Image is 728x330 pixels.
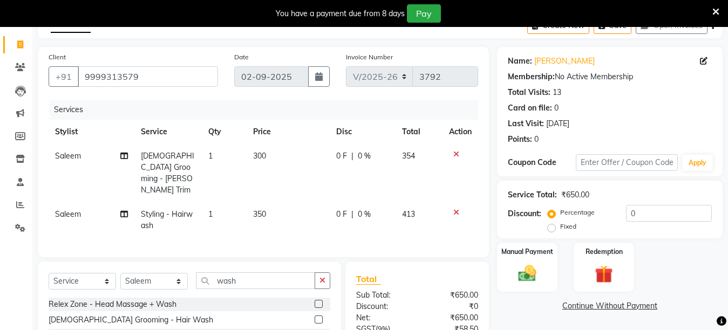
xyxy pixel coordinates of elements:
div: 13 [553,87,561,98]
div: Discount: [508,208,541,219]
button: +91 [49,66,79,87]
button: Pay [407,4,441,23]
div: ₹650.00 [417,312,486,324]
img: _gift.svg [589,263,618,285]
div: 0 [554,102,559,114]
span: | [351,209,353,220]
div: Sub Total: [348,290,417,301]
div: Discount: [348,301,417,312]
th: Stylist [49,120,134,144]
div: Coupon Code [508,157,576,168]
span: 1 [208,151,213,161]
div: Points: [508,134,532,145]
th: Action [443,120,478,144]
div: Membership: [508,71,555,82]
div: Name: [508,56,532,67]
label: Manual Payment [501,247,553,257]
th: Price [247,120,330,144]
th: Disc [330,120,396,144]
a: Continue Without Payment [499,300,720,312]
label: Client [49,52,66,62]
label: Percentage [560,208,595,217]
div: Last Visit: [508,118,544,129]
a: [PERSON_NAME] [534,56,595,67]
label: Redemption [586,247,623,257]
div: You have a payment due from 8 days [276,8,405,19]
span: 1 [208,209,213,219]
input: Search or Scan [196,272,315,289]
span: 354 [402,151,415,161]
th: Service [134,120,202,144]
span: | [351,150,353,162]
label: Fixed [560,222,576,231]
label: Date [234,52,249,62]
span: Saleem [55,209,81,219]
div: [DATE] [546,118,569,129]
input: Enter Offer / Coupon Code [576,154,678,171]
span: 350 [253,209,266,219]
div: Total Visits: [508,87,550,98]
span: Total [356,273,381,285]
div: Services [50,100,486,120]
th: Total [396,120,443,144]
div: Card on file: [508,102,552,114]
span: [DEMOGRAPHIC_DATA] Grooming - [PERSON_NAME] Trim [141,151,194,195]
th: Qty [202,120,247,144]
div: ₹650.00 [561,189,589,201]
button: Apply [682,155,713,171]
label: Invoice Number [346,52,393,62]
div: Net: [348,312,417,324]
div: ₹650.00 [417,290,486,301]
span: 0 % [358,150,371,162]
span: 0 F [336,150,347,162]
input: Search by Name/Mobile/Email/Code [78,66,218,87]
div: Service Total: [508,189,557,201]
span: Saleem [55,151,81,161]
div: Relex Zone - Head Massage + Wash [49,299,176,310]
span: 300 [253,151,266,161]
div: No Active Membership [508,71,712,82]
span: 413 [402,209,415,219]
span: Styling - Hairwash [141,209,193,230]
span: 0 % [358,209,371,220]
img: _cash.svg [513,263,542,284]
span: 0 F [336,209,347,220]
div: ₹0 [417,301,486,312]
div: [DEMOGRAPHIC_DATA] Grooming - Hair Wash [49,314,213,326]
div: 0 [534,134,539,145]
